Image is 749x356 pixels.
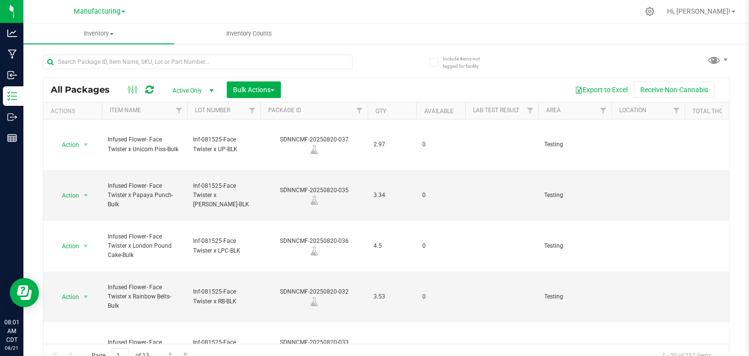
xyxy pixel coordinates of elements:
div: Manage settings [644,7,656,16]
a: Filter [244,102,260,119]
a: Inventory Counts [174,23,325,44]
span: select [80,341,92,355]
span: 3.53 [374,292,411,301]
a: Lot Number [195,107,230,114]
span: Bulk Actions [233,86,275,94]
a: Lab Test Result [473,107,519,114]
span: Manufacturing [74,7,120,16]
span: Testing [544,140,606,149]
span: 3.34 [374,191,411,200]
a: Filter [522,102,538,119]
a: Filter [352,102,368,119]
span: Inventory Counts [213,29,285,38]
span: select [80,138,92,152]
inline-svg: Manufacturing [7,49,17,59]
span: Action [53,138,79,152]
inline-svg: Reports [7,133,17,143]
span: select [80,290,92,304]
a: Available [424,108,453,115]
span: 3.66 [374,343,411,352]
span: Action [53,239,79,253]
a: Filter [171,102,187,119]
span: Infused Flower- Face Twister x Rainbow Belts-Bulk [108,283,181,311]
input: Search Package ID, Item Name, SKU, Lot or Part Number... [43,55,353,69]
span: 2.97 [374,140,411,149]
a: Item Name [110,107,141,114]
span: Inf-081525-Face Twister x UP-BLK [193,135,255,154]
div: Lab Sample [259,195,369,205]
span: Infused Flower- Face Twister x Unicorn Piss-Bulk [108,135,181,154]
inline-svg: Inbound [7,70,17,80]
a: Filter [669,102,685,119]
inline-svg: Inventory [7,91,17,101]
span: Infused Flower- Face Twister x Papaya Punch-Bulk [108,181,181,210]
span: 0 [422,241,459,251]
span: Infused Flower- Face Twister x London Pound Cake-Bulk [108,232,181,260]
span: Action [53,341,79,355]
a: Qty [375,108,386,115]
a: Area [546,107,561,114]
span: Testing [544,292,606,301]
span: Testing [544,241,606,251]
inline-svg: Analytics [7,28,17,38]
span: Inf-081525-Face Twister x [PERSON_NAME]-BLK [193,181,255,210]
iframe: Resource center [10,278,39,307]
a: Location [619,107,647,114]
span: Testing [544,191,606,200]
a: Inventory [23,23,174,44]
button: Receive Non-Cannabis [634,81,714,98]
inline-svg: Outbound [7,112,17,122]
span: 0 [422,343,459,352]
div: SDNNCMF-20250820-037 [259,135,369,154]
span: select [80,189,92,202]
span: 0 [422,191,459,200]
a: Filter [595,102,611,119]
button: Bulk Actions [227,81,281,98]
a: Total THC% [692,108,728,115]
div: SDNNCMF-20250820-036 [259,237,369,256]
p: 08:01 AM CDT [4,318,19,344]
div: Lab Sample [259,144,369,154]
span: Inf-081525-Face Twister x RB-BLK [193,287,255,306]
p: 08/21 [4,344,19,352]
div: Lab Sample [259,297,369,306]
span: Hi, [PERSON_NAME]! [667,7,730,15]
span: Inf-081525-Face Twister x LPC-BLK [193,237,255,255]
span: 4.5 [374,241,411,251]
span: Inventory [23,29,174,38]
a: Package ID [268,107,301,114]
span: select [80,239,92,253]
div: SDNNCMF-20250820-035 [259,186,369,205]
div: Actions [51,108,98,115]
span: Testing [544,343,606,352]
button: Export to Excel [569,81,634,98]
div: Lab Sample [259,246,369,256]
span: Action [53,189,79,202]
span: 0 [422,140,459,149]
span: 0 [422,292,459,301]
span: Action [53,290,79,304]
div: SDNNCMF-20250820-032 [259,287,369,306]
span: All Packages [51,84,119,95]
span: Include items not tagged for facility [443,55,492,70]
